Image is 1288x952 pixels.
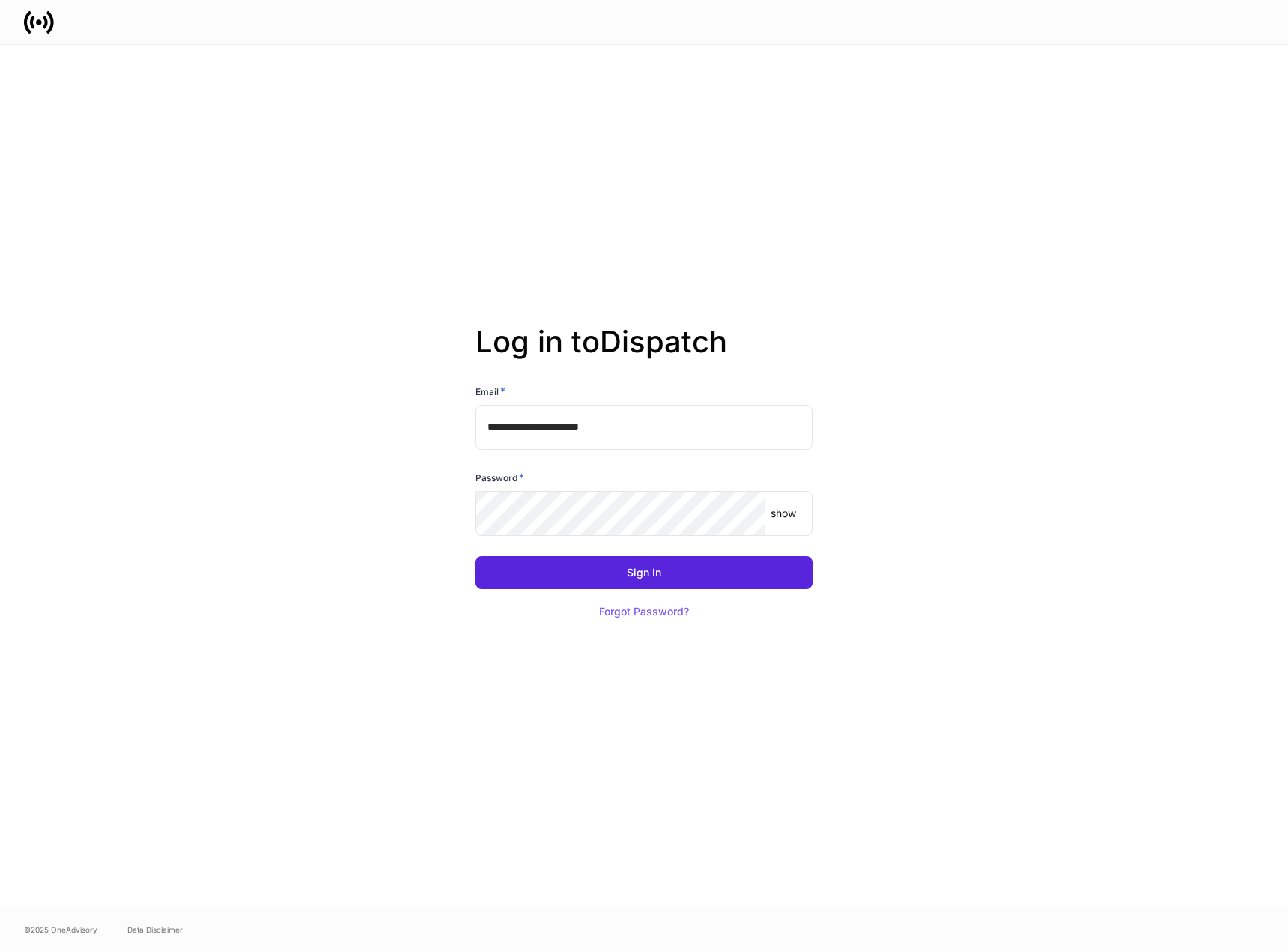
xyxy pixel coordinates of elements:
h2: Log in to Dispatch [475,324,813,384]
div: Forgot Password? [599,606,689,617]
a: Data Disclaimer [127,924,183,936]
span: © 2025 OneAdvisory [24,924,97,936]
button: Forgot Password? [580,595,708,628]
p: show [771,506,796,521]
h6: Email [475,384,505,399]
div: Sign In [627,567,661,578]
button: Sign In [475,556,813,589]
h6: Password [475,470,524,485]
